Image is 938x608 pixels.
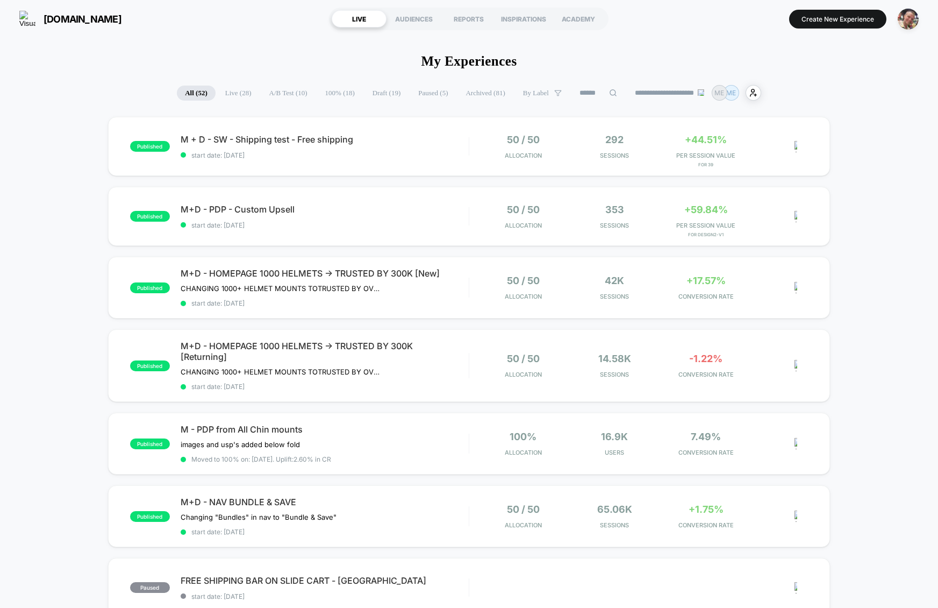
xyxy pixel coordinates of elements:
span: Users [571,449,657,456]
img: end [698,89,704,96]
span: 7.49% [691,431,721,442]
span: CONVERSION RATE [663,293,749,300]
span: +17.57% [686,275,726,286]
span: Moved to 100% on: [DATE] . Uplift: 2.60% in CR [191,455,331,463]
span: published [130,211,170,222]
span: PER SESSION VALUE [663,222,749,229]
span: CONVERSION RATE [663,449,749,456]
span: Allocation [505,371,542,378]
span: 100% ( 18 ) [317,86,363,101]
span: published [130,282,170,293]
span: PER SESSION VALUE [663,152,749,159]
span: 16.9k [601,431,628,442]
img: close [794,282,797,293]
span: Allocation [505,293,542,300]
span: FREE SHIPPING BAR ON SLIDE CART - [GEOGRAPHIC_DATA] [181,575,469,586]
span: M+D - HOMEPAGE 1000 HELMETS -> TRUSTED BY 300K [Returning] [181,341,469,362]
img: close [794,211,797,222]
img: Visually logo [19,11,35,27]
span: 50 / 50 [507,353,540,364]
span: M+D - NAV BUNDLE & SAVE [181,497,469,507]
span: start date: [DATE] [181,528,469,536]
span: Sessions [571,152,657,159]
span: start date: [DATE] [181,592,469,600]
span: for Design2-V1 [663,232,749,237]
p: ME [714,89,724,97]
span: for 39 [663,162,749,167]
span: Archived ( 81 ) [457,86,513,101]
span: Live ( 28 ) [217,86,260,101]
span: 14.58k [598,353,631,364]
span: M+D - HOMEPAGE 1000 HELMETS -> TRUSTED BY 300K [New] [181,268,469,279]
span: 100% [510,431,536,442]
span: Allocation [505,152,542,159]
div: ACADEMY [551,10,606,27]
button: [DOMAIN_NAME] [16,10,125,27]
span: 42k [605,275,624,286]
span: start date: [DATE] [181,221,469,229]
span: images and usp's added below fold [181,440,300,449]
div: AUDIENCES [386,10,441,27]
span: start date: [DATE] [181,383,469,391]
span: published [130,511,170,522]
span: 50 / 50 [507,204,540,215]
span: Allocation [505,521,542,529]
span: published [130,439,170,449]
span: M+D - PDP - Custom Upsell [181,204,469,215]
img: close [794,360,797,371]
span: 50 / 50 [507,134,540,145]
span: +59.84% [684,204,728,215]
p: ME [726,89,736,97]
div: LIVE [332,10,386,27]
img: ppic [898,9,919,30]
span: start date: [DATE] [181,151,469,159]
span: Draft ( 19 ) [364,86,409,101]
button: ppic [894,8,922,30]
span: Sessions [571,222,657,229]
span: +44.51% [685,134,727,145]
div: REPORTS [441,10,496,27]
span: Sessions [571,293,657,300]
span: paused [130,582,170,593]
span: Changing "Bundles" in nav to "Bundle & Save" [181,513,336,521]
span: Allocation [505,449,542,456]
span: CONVERSION RATE [663,521,749,529]
span: 292 [605,134,624,145]
h1: My Experiences [421,54,517,69]
span: 50 / 50 [507,504,540,515]
span: published [130,141,170,152]
span: Paused ( 5 ) [410,86,456,101]
span: M + D - SW - Shipping test - Free shipping [181,134,469,145]
span: By Label [523,89,549,97]
span: CHANGING 1000+ HELMET MOUNTS TOTRUSTED BY OVER 300,000 RIDERS ON HOMEPAGE DESKTOP AND MOBILERETUR... [181,367,380,376]
span: Sessions [571,371,657,378]
img: close [794,141,797,152]
span: CHANGING 1000+ HELMET MOUNTS TOTRUSTED BY OVER 300,000 RIDERS ON HOMEPAGE DESKTOP AND MOBILE [181,284,380,293]
img: close [794,511,797,522]
span: CONVERSION RATE [663,371,749,378]
div: INSPIRATIONS [496,10,551,27]
button: Create New Experience [789,10,886,29]
span: 353 [605,204,624,215]
span: -1.22% [689,353,722,364]
span: start date: [DATE] [181,299,469,307]
span: A/B Test ( 10 ) [261,86,316,101]
span: 65.06k [597,504,632,515]
span: M - PDP from All Chin mounts [181,424,469,435]
img: close [794,582,797,593]
span: Sessions [571,521,657,529]
span: +1.75% [689,504,724,515]
span: All ( 52 ) [177,86,216,101]
span: published [130,360,170,371]
span: Allocation [505,222,542,229]
img: close [794,438,797,449]
span: 50 / 50 [507,275,540,286]
span: [DOMAIN_NAME] [44,13,121,25]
